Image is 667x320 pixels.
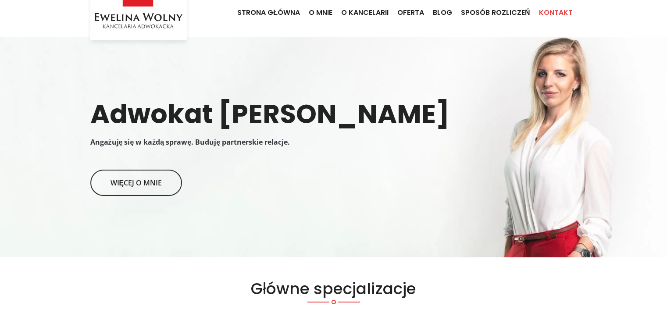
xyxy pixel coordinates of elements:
h2: Główne specjalizacje [90,279,577,298]
a: Oferta [393,1,428,25]
a: Sposób rozliczeń [457,1,535,25]
a: Kontakt [535,1,577,25]
p: Angażuję się w każdą sprawę. Buduję partnerskie relacje. [90,137,577,148]
a: Więcej o mnie [90,170,182,196]
a: O kancelarii [337,1,393,25]
a: O mnie [304,1,337,25]
a: Blog [428,1,457,25]
a: Strona główna [233,1,304,25]
h1: Adwokat [PERSON_NAME] [90,98,577,130]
